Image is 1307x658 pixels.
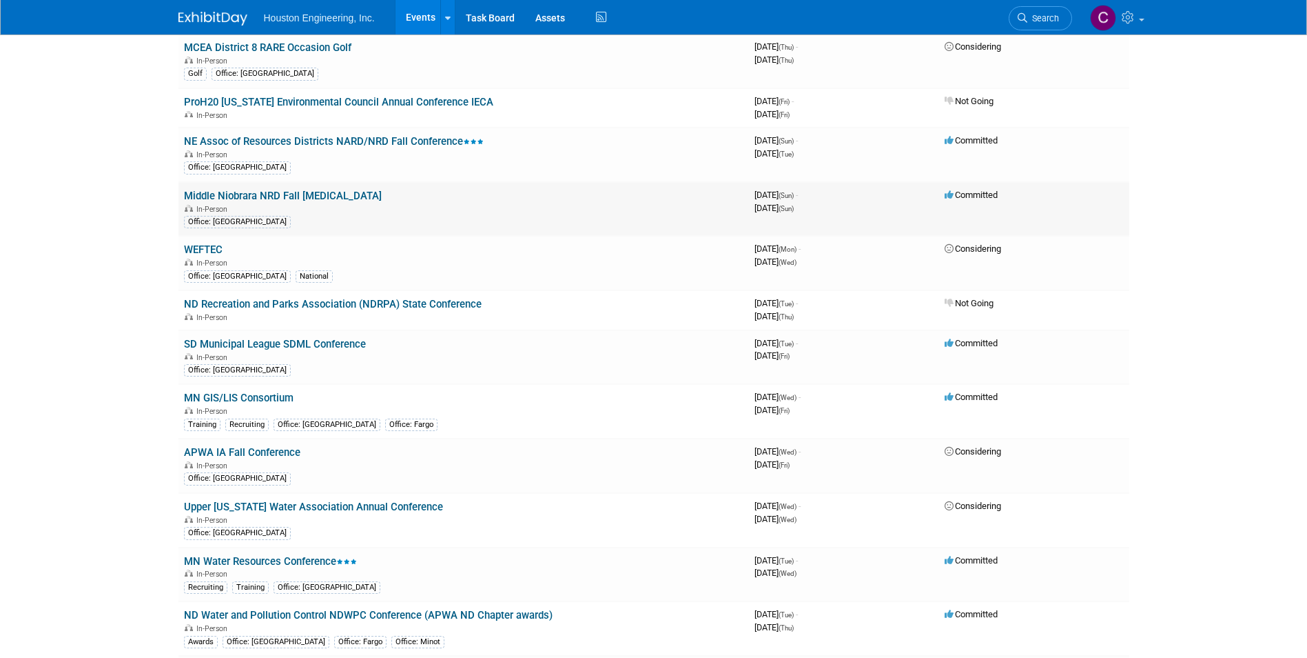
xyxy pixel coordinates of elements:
img: In-Person Event [185,407,193,414]
span: (Sun) [779,137,794,145]
span: [DATE] [754,514,796,524]
span: (Thu) [779,43,794,51]
div: Office: [GEOGRAPHIC_DATA] [184,527,291,539]
img: In-Person Event [185,150,193,157]
span: (Fri) [779,98,790,106]
a: NE Assoc of Resources Districts NARD/NRD Fall Conference [184,135,484,148]
span: In-Person [196,516,231,525]
span: [DATE] [754,501,801,511]
span: In-Person [196,570,231,579]
span: (Mon) [779,246,796,253]
div: Office: [GEOGRAPHIC_DATA] [274,581,380,594]
img: In-Person Event [185,57,193,63]
span: [DATE] [754,392,801,402]
span: (Wed) [779,516,796,524]
span: (Fri) [779,111,790,119]
span: (Tue) [779,611,794,619]
span: Considering [945,446,1001,457]
span: - [799,446,801,457]
span: (Tue) [779,300,794,308]
span: In-Person [196,259,231,268]
span: Considering [945,501,1001,511]
div: Office: Minot [391,636,444,648]
div: Recruiting [225,419,269,431]
span: [DATE] [754,109,790,119]
span: (Thu) [779,624,794,632]
div: Office: [GEOGRAPHIC_DATA] [184,270,291,283]
div: Office: Fargo [334,636,387,648]
span: Committed [945,338,998,348]
a: Upper [US_STATE] Water Association Annual Conference [184,501,443,513]
img: ExhibitDay [178,12,247,26]
span: (Thu) [779,313,794,321]
span: [DATE] [754,459,790,470]
span: (Fri) [779,407,790,415]
span: (Sun) [779,192,794,199]
span: [DATE] [754,148,794,159]
img: In-Person Event [185,111,193,118]
a: WEFTEC [184,243,223,256]
span: - [796,609,798,619]
span: In-Person [196,205,231,214]
span: Committed [945,190,998,200]
span: [DATE] [754,622,794,632]
span: [DATE] [754,338,798,348]
span: (Wed) [779,570,796,577]
span: Houston Engineering, Inc. [264,12,375,23]
span: In-Person [196,111,231,120]
span: - [796,190,798,200]
span: [DATE] [754,555,798,566]
div: Office: [GEOGRAPHIC_DATA] [184,364,291,377]
span: [DATE] [754,243,801,254]
div: Office: [GEOGRAPHIC_DATA] [184,161,291,174]
a: ND Water and Pollution Control NDWPC Conference (APWA ND Chapter awards) [184,609,553,621]
span: (Wed) [779,259,796,266]
span: [DATE] [754,405,790,415]
img: In-Person Event [185,259,193,266]
span: - [799,243,801,254]
span: [DATE] [754,298,798,308]
span: (Fri) [779,461,790,469]
span: Committed [945,392,998,402]
span: (Tue) [779,557,794,565]
img: In-Person Event [185,205,193,212]
span: [DATE] [754,446,801,457]
div: Training [232,581,269,594]
a: SD Municipal League SDML Conference [184,338,366,350]
img: In-Person Event [185,516,193,523]
span: [DATE] [754,568,796,578]
span: - [796,555,798,566]
div: Awards [184,636,218,648]
span: - [799,392,801,402]
a: ProH20 [US_STATE] Environmental Council Annual Conference IECA [184,96,493,108]
span: [DATE] [754,609,798,619]
span: (Tue) [779,340,794,348]
span: Committed [945,135,998,146]
span: [DATE] [754,96,794,106]
span: - [792,96,794,106]
img: Charles Ikenberry [1090,5,1116,31]
span: Not Going [945,96,994,106]
img: In-Person Event [185,624,193,631]
img: In-Person Event [185,313,193,320]
a: MN Water Resources Conference [184,555,357,568]
span: In-Person [196,353,231,362]
a: APWA IA Fall Conference [184,446,300,459]
span: In-Person [196,57,231,66]
div: Office: Fargo [385,419,438,431]
span: (Wed) [779,394,796,401]
img: In-Person Event [185,353,193,360]
span: (Tue) [779,150,794,158]
span: Considering [945,243,1001,254]
span: In-Person [196,150,231,159]
span: - [796,135,798,146]
span: [DATE] [754,41,798,52]
span: - [796,41,798,52]
span: - [796,338,798,348]
span: Committed [945,555,998,566]
span: In-Person [196,461,231,470]
a: ND Recreation and Parks Association (NDRPA) State Conference [184,298,482,310]
span: [DATE] [754,54,794,65]
span: [DATE] [754,190,798,200]
span: (Wed) [779,503,796,510]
